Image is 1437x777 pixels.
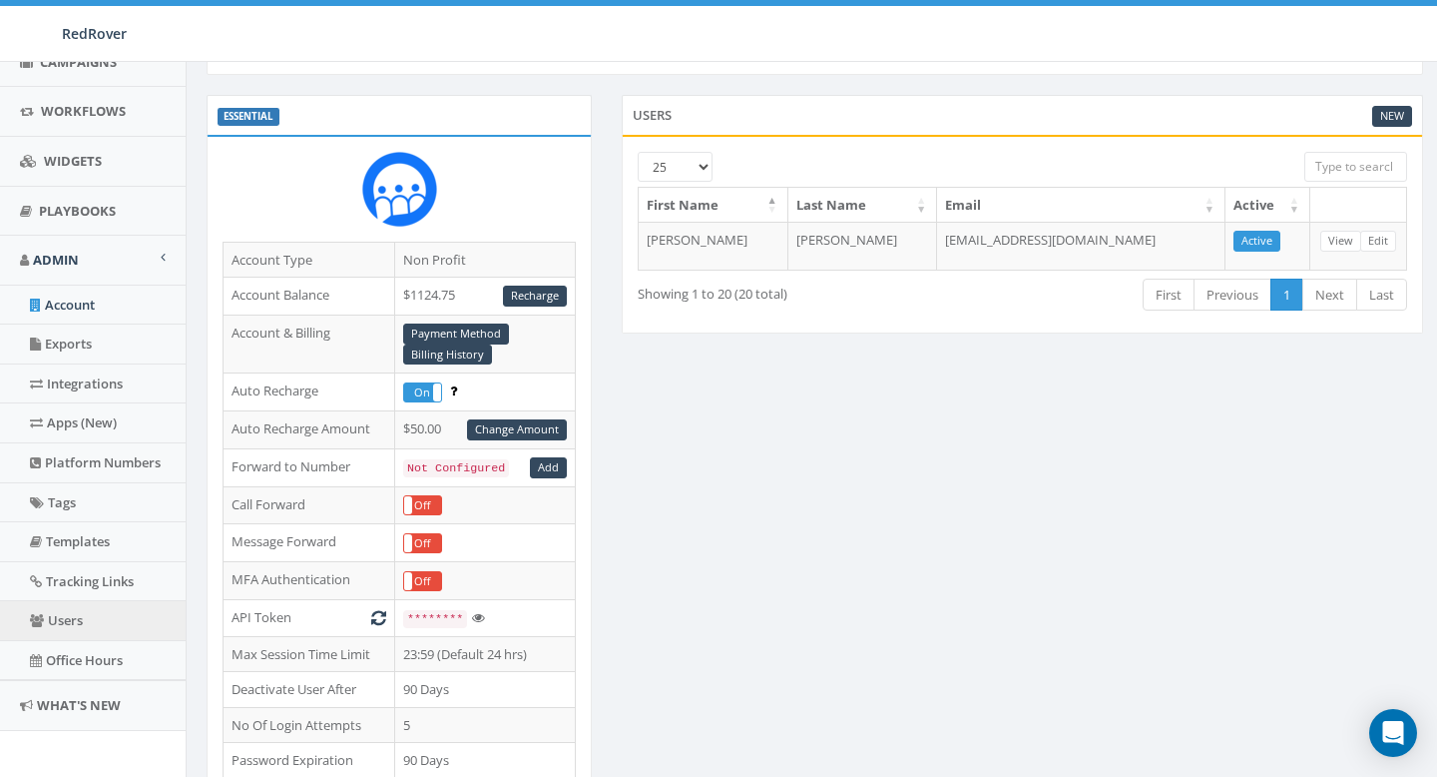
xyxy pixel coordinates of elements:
td: $50.00 [395,411,576,449]
td: Non Profit [395,242,576,278]
td: Auto Recharge Amount [224,411,395,449]
label: Off [404,534,441,553]
td: Message Forward [224,524,395,562]
td: Max Session Time Limit [224,636,395,672]
td: API Token [224,600,395,637]
label: Off [404,496,441,515]
code: Not Configured [403,459,509,477]
div: Showing 1 to 20 (20 total) [638,277,941,304]
span: Workflows [41,102,126,120]
td: Forward to Number [224,448,395,486]
a: 1 [1270,279,1303,312]
td: [PERSON_NAME] [639,222,787,270]
span: Enable to prevent campaign failure. [450,382,457,399]
span: Playbooks [39,202,116,220]
td: Call Forward [224,486,395,524]
td: [EMAIL_ADDRESS][DOMAIN_NAME] [937,222,1225,270]
td: Account Type [224,242,395,278]
a: Add [530,457,567,478]
a: Previous [1194,279,1271,312]
img: Rally_Corp_Icon.png [362,152,437,227]
a: Active [1233,231,1280,252]
a: Last [1356,279,1407,312]
td: Deactivate User After [224,672,395,708]
th: Active: activate to sort column ascending [1225,188,1310,223]
span: RedRover [62,24,127,43]
i: Generate New Token [371,611,386,624]
td: [PERSON_NAME] [788,222,937,270]
a: View [1320,231,1361,252]
td: Auto Recharge [224,374,395,411]
div: OnOff [403,383,442,403]
th: Last Name: activate to sort column ascending [788,188,937,223]
span: Admin [33,251,79,269]
td: MFA Authentication [224,562,395,600]
a: Recharge [503,286,567,307]
div: OnOff [403,533,442,554]
div: Open Intercom Messenger [1369,709,1417,757]
a: Payment Method [403,324,509,345]
td: 90 Days [395,672,576,708]
td: $1124.75 [395,278,576,316]
a: Next [1302,279,1357,312]
span: What's New [37,696,121,714]
label: Off [404,572,441,591]
a: Billing History [403,345,492,366]
a: New [1372,106,1412,127]
td: Account & Billing [224,315,395,374]
span: Campaigns [40,53,117,71]
div: OnOff [403,571,442,592]
label: On [404,384,441,402]
td: Account Balance [224,278,395,316]
input: Type to search [1304,152,1407,182]
th: First Name: activate to sort column descending [639,188,787,223]
a: Edit [1360,231,1396,252]
td: 23:59 (Default 24 hrs) [395,636,576,672]
div: Users [622,95,1423,135]
a: Change Amount [467,419,567,440]
th: Email: activate to sort column ascending [937,188,1225,223]
span: Widgets [44,152,102,170]
label: ESSENTIAL [218,108,279,126]
td: 5 [395,707,576,743]
div: OnOff [403,495,442,516]
a: First [1143,279,1195,312]
td: No Of Login Attempts [224,707,395,743]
